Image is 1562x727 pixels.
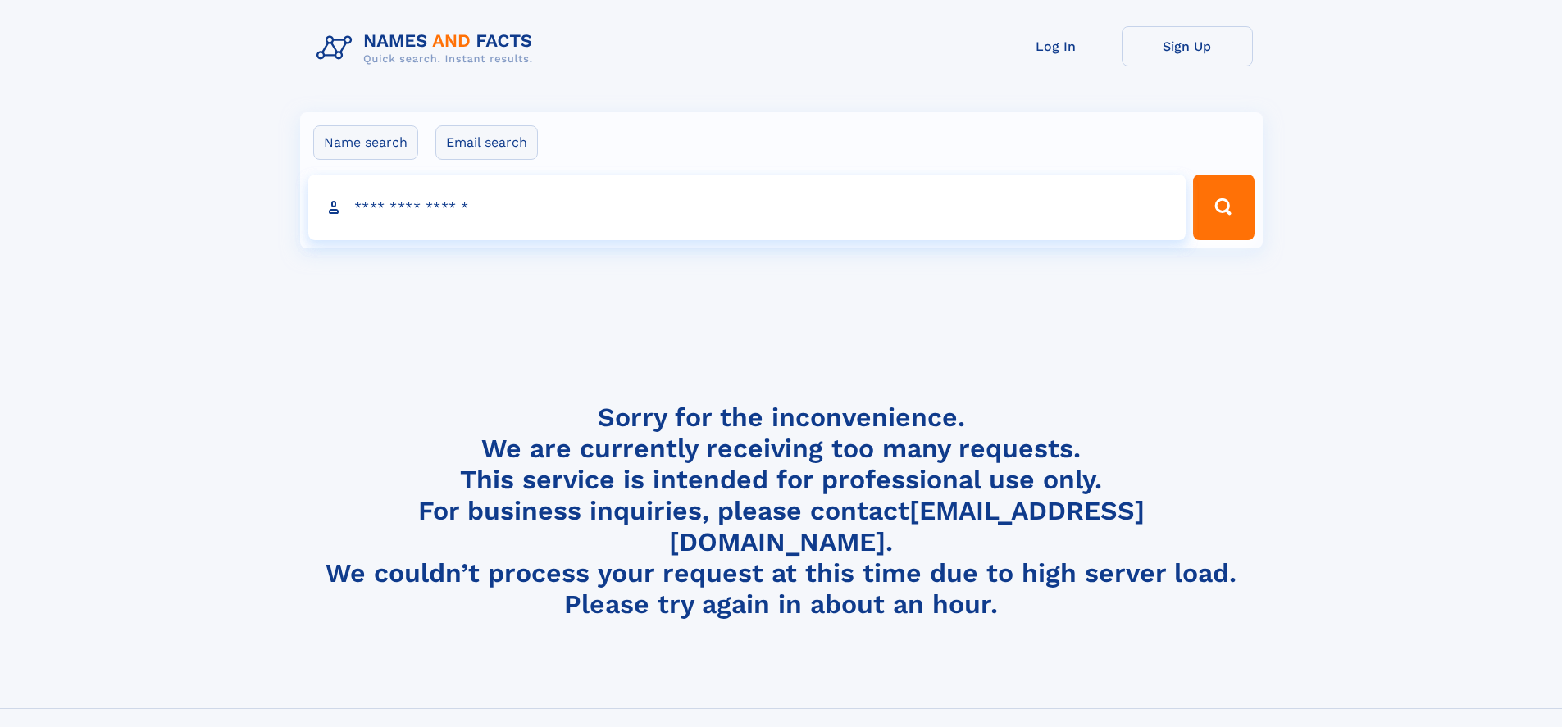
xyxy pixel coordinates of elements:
[1122,26,1253,66] a: Sign Up
[308,175,1186,240] input: search input
[313,125,418,160] label: Name search
[310,26,546,70] img: Logo Names and Facts
[310,402,1253,620] h4: Sorry for the inconvenience. We are currently receiving too many requests. This service is intend...
[435,125,538,160] label: Email search
[669,495,1145,557] a: [EMAIL_ADDRESS][DOMAIN_NAME]
[990,26,1122,66] a: Log In
[1193,175,1254,240] button: Search Button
